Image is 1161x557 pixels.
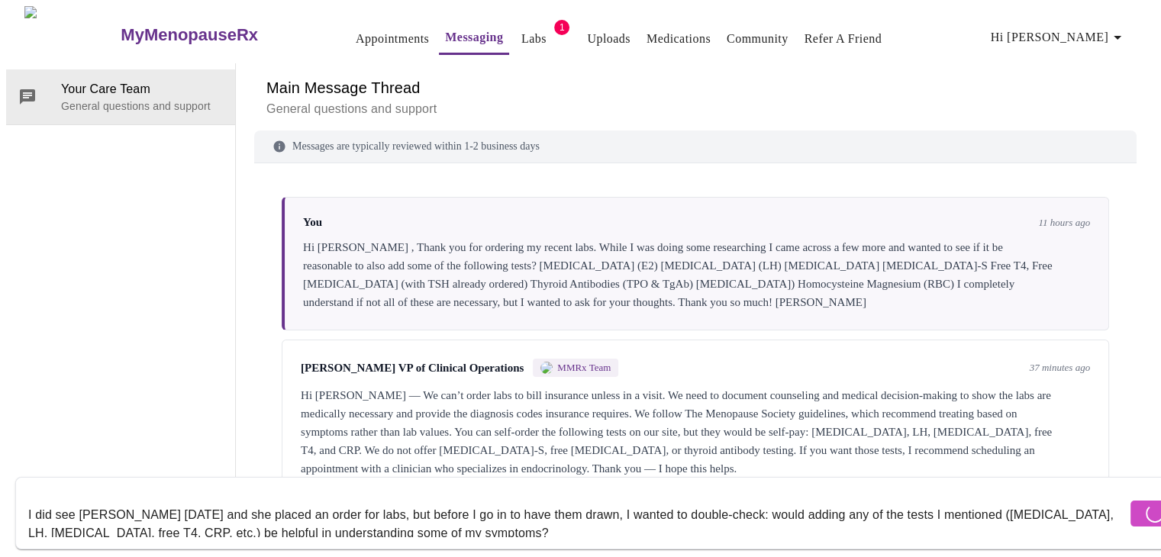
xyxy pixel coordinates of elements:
[798,24,888,54] button: Refer a Friend
[554,20,569,35] span: 1
[266,76,1124,100] h6: Main Message Thread
[254,130,1137,163] div: Messages are typically reviewed within 1-2 business days
[439,22,509,55] button: Messaging
[991,27,1127,48] span: Hi [PERSON_NAME]
[301,362,524,375] span: [PERSON_NAME] VP of Clinical Operations
[805,28,882,50] a: Refer a Friend
[24,6,119,63] img: MyMenopauseRx Logo
[985,22,1133,53] button: Hi [PERSON_NAME]
[727,28,789,50] a: Community
[445,27,503,48] a: Messaging
[647,28,711,50] a: Medications
[28,488,1127,537] textarea: Send a message about your appointment
[121,25,258,45] h3: MyMenopauseRx
[509,24,558,54] button: Labs
[61,80,223,98] span: Your Care Team
[557,362,611,374] span: MMRx Team
[6,69,235,124] div: Your Care TeamGeneral questions and support
[540,362,553,374] img: MMRX
[587,28,630,50] a: Uploads
[266,100,1124,118] p: General questions and support
[350,24,435,54] button: Appointments
[303,216,322,229] span: You
[1038,217,1090,229] span: 11 hours ago
[301,386,1090,478] div: Hi [PERSON_NAME] — We can’t order labs to bill insurance unless in a visit. We need to document c...
[581,24,637,54] button: Uploads
[356,28,429,50] a: Appointments
[303,238,1090,311] div: Hi [PERSON_NAME] , Thank you for ordering my recent labs. While I was doing some researching I ca...
[721,24,795,54] button: Community
[521,28,547,50] a: Labs
[61,98,223,114] p: General questions and support
[640,24,717,54] button: Medications
[119,8,319,62] a: MyMenopauseRx
[1030,362,1090,374] span: 37 minutes ago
